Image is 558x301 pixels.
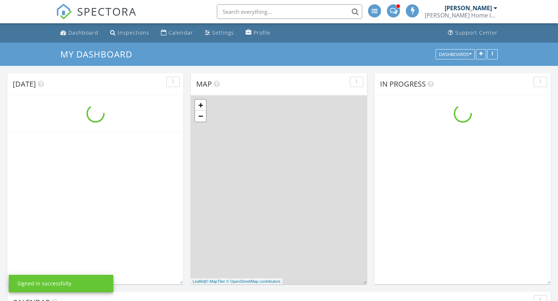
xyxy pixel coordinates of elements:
[195,111,206,122] a: Zoom out
[425,12,497,19] div: Lambert Home Inspections, LLC
[254,29,271,36] div: Profile
[380,79,426,89] span: In Progress
[57,26,101,40] a: Dashboard
[13,79,36,89] span: [DATE]
[158,26,196,40] a: Calendar
[202,26,237,40] a: Settings
[243,26,274,40] a: Profile
[206,279,225,284] a: © MapTiler
[68,29,98,36] div: Dashboard
[195,100,206,111] a: Zoom in
[77,4,137,19] span: SPECTORA
[118,29,149,36] div: Inspections
[196,79,212,89] span: Map
[445,26,501,40] a: Support Center
[193,279,205,284] a: Leaflet
[169,29,193,36] div: Calendar
[17,280,73,287] div: Signed in successfully.
[439,52,472,57] div: Dashboards
[226,279,280,284] a: © OpenStreetMap contributors
[445,4,492,12] div: [PERSON_NAME]
[56,10,137,25] a: SPECTORA
[191,278,282,285] div: |
[107,26,152,40] a: Inspections
[212,29,234,36] div: Settings
[60,48,138,60] a: My Dashboard
[56,4,72,20] img: The Best Home Inspection Software - Spectora
[217,4,362,19] input: Search everything...
[436,49,475,59] button: Dashboards
[455,29,498,36] div: Support Center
